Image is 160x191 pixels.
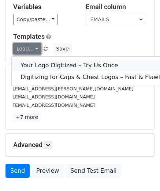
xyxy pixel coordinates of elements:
[13,113,41,122] a: +7 more
[13,3,75,11] h5: Variables
[13,33,45,40] a: Templates
[86,3,147,11] h5: Email column
[13,102,95,108] small: [EMAIL_ADDRESS][DOMAIN_NAME]
[13,94,95,100] small: [EMAIL_ADDRESS][DOMAIN_NAME]
[13,43,41,55] a: Load...
[31,164,64,178] a: Preview
[13,86,134,91] small: [EMAIL_ADDRESS][PERSON_NAME][DOMAIN_NAME]
[66,164,121,178] a: Send Test Email
[13,14,58,25] a: Copy/paste...
[123,156,160,191] iframe: Chat Widget
[53,43,72,55] button: Save
[13,141,147,149] h5: Advanced
[5,164,30,178] a: Send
